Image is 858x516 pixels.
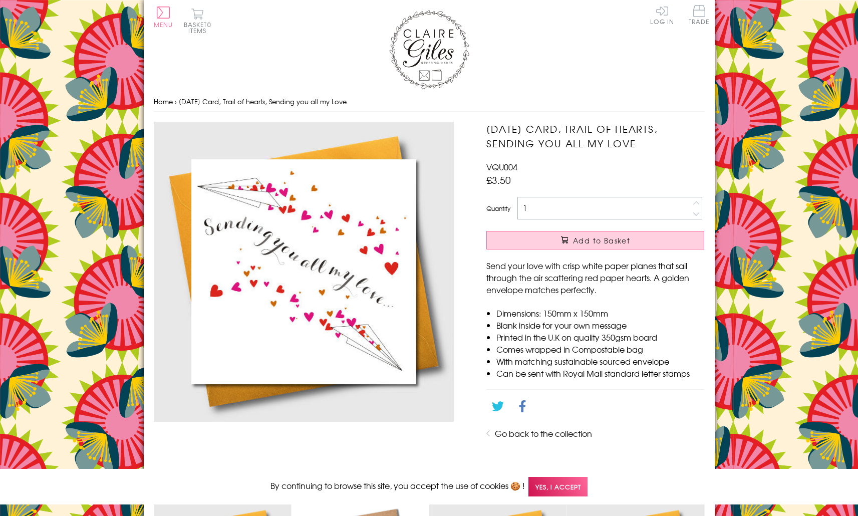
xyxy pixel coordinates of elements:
[154,20,173,29] span: Menu
[486,204,510,213] label: Quantity
[528,477,588,496] span: Yes, I accept
[573,235,630,245] span: Add to Basket
[154,92,705,112] nav: breadcrumbs
[486,173,511,187] span: £3.50
[486,161,517,173] span: VQU004
[496,367,704,379] li: Can be sent with Royal Mail standard letter stamps
[389,10,469,89] img: Claire Giles Greetings Cards
[188,20,211,35] span: 0 items
[496,307,704,319] li: Dimensions: 150mm x 150mm
[486,260,704,296] p: Send your love with crisp white paper planes that sail through the air scattering red paper heart...
[496,343,704,355] li: Comes wrapped in Compostable bag
[496,319,704,331] li: Blank inside for your own message
[154,7,173,28] button: Menu
[154,122,454,422] img: Valentine's Day Card, Trail of hearts, Sending you all my Love
[175,97,177,106] span: ›
[486,231,704,249] button: Add to Basket
[179,97,347,106] span: [DATE] Card, Trail of hearts, Sending you all my Love
[689,5,710,27] a: Trade
[184,8,211,34] button: Basket0 items
[689,5,710,25] span: Trade
[650,5,674,25] a: Log In
[496,331,704,343] li: Printed in the U.K on quality 350gsm board
[486,122,704,151] h1: [DATE] Card, Trail of hearts, Sending you all my Love
[495,427,592,439] a: Go back to the collection
[496,355,704,367] li: With matching sustainable sourced envelope
[154,97,173,106] a: Home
